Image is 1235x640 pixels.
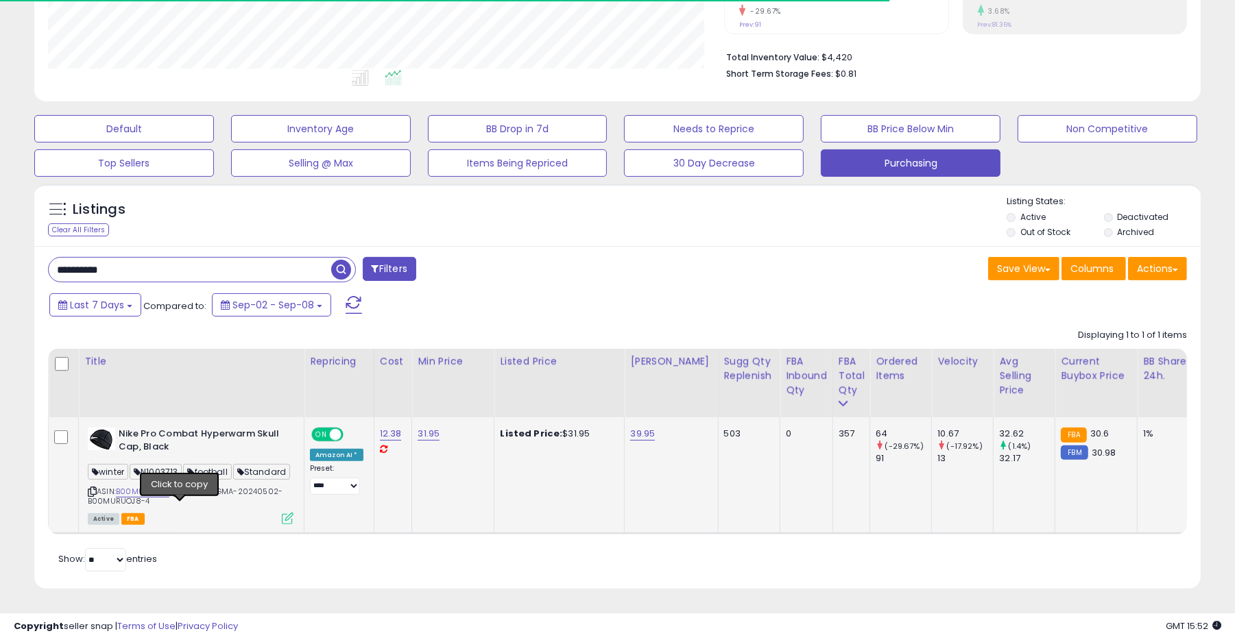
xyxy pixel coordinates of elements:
button: BB Drop in 7d [428,115,608,143]
div: 357 [839,428,860,440]
th: Please note that this number is a calculation based on your required days of coverage and your ve... [718,349,780,417]
a: 12.38 [380,427,402,441]
label: Active [1020,211,1046,223]
button: Purchasing [821,149,1000,177]
div: 32.17 [999,452,1055,465]
span: Columns [1070,262,1114,275]
small: Prev: 91 [739,21,761,29]
div: Current Buybox Price [1061,354,1131,383]
b: Nike Pro Combat Hyperwarm Skull Cap, Black [119,428,285,456]
span: 2025-09-16 15:52 GMT [1166,619,1221,632]
button: Non Competitive [1018,115,1197,143]
button: Selling @ Max [231,149,411,177]
label: Archived [1118,226,1155,238]
img: 31xmgoILWbL._SL40_.jpg [88,428,115,450]
span: ON [313,429,330,441]
li: $4,420 [726,48,1177,64]
span: OFF [341,429,363,441]
small: 3.68% [984,6,1011,16]
span: Standard [233,464,290,480]
div: Displaying 1 to 1 of 1 items [1078,329,1187,342]
div: Cost [380,354,407,369]
button: Sep-02 - Sep-08 [212,293,331,317]
div: Min Price [418,354,488,369]
div: 91 [876,452,931,465]
button: 30 Day Decrease [624,149,804,177]
div: BB Share 24h. [1143,354,1193,383]
div: Velocity [937,354,987,369]
b: Total Inventory Value: [726,51,819,63]
div: Sugg Qty Replenish [724,354,775,383]
div: 13 [937,452,993,465]
a: Terms of Use [117,619,176,632]
small: (-29.67%) [885,441,924,452]
span: All listings currently available for purchase on Amazon [88,513,119,525]
span: | SKU: 11.5-GMA-20240502-B00MURUOJ8-4 [88,486,283,506]
span: 30.6 [1090,427,1110,440]
a: 39.95 [630,427,655,441]
button: Items Being Repriced [428,149,608,177]
div: Clear All Filters [48,223,109,236]
div: seller snap | | [14,620,238,633]
label: Out of Stock [1020,226,1070,238]
button: Top Sellers [34,149,214,177]
span: Sep-02 - Sep-08 [232,298,314,312]
a: 31.95 [418,427,440,441]
a: B00MURUOJ8 [116,486,169,497]
div: FBA Total Qty [839,354,865,397]
span: winter [88,464,128,480]
button: Filters [363,257,416,281]
span: FBA [121,513,145,525]
div: 64 [876,428,931,440]
button: Inventory Age [231,115,411,143]
small: Prev: 81.36% [978,21,1012,29]
button: Default [34,115,214,143]
div: 503 [724,428,770,440]
button: Save View [988,257,1059,280]
div: 32.62 [999,428,1055,440]
div: Listed Price [500,354,619,369]
span: Compared to: [143,299,206,312]
div: Avg Selling Price [999,354,1049,397]
span: football [183,464,231,480]
button: BB Price Below Min [821,115,1000,143]
div: 0 [786,428,822,440]
div: $31.95 [500,428,614,440]
b: Listed Price: [500,427,562,440]
small: (-17.92%) [947,441,983,452]
span: Show: entries [58,552,157,565]
span: 30.98 [1092,446,1116,459]
button: Needs to Reprice [624,115,804,143]
label: Deactivated [1118,211,1169,223]
div: 10.67 [937,428,993,440]
a: Privacy Policy [178,619,238,632]
div: Preset: [310,464,363,495]
strong: Copyright [14,619,64,632]
button: Actions [1128,257,1187,280]
div: Title [84,354,298,369]
button: Columns [1062,257,1126,280]
small: (1.4%) [1009,441,1031,452]
div: ASIN: [88,428,293,523]
div: Ordered Items [876,354,926,383]
div: Repricing [310,354,368,369]
span: $0.81 [835,67,856,80]
div: FBA inbound Qty [786,354,827,397]
span: Last 7 Days [70,298,124,312]
span: N1003713 [130,464,182,480]
b: Short Term Storage Fees: [726,68,833,79]
div: [PERSON_NAME] [630,354,712,369]
button: Last 7 Days [49,293,141,317]
div: Amazon AI * [310,449,363,461]
small: FBM [1061,445,1088,460]
p: Listing States: [1007,195,1201,208]
h5: Listings [73,200,125,219]
small: FBA [1061,428,1086,443]
div: 1% [1143,428,1188,440]
small: -29.67% [745,6,781,16]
